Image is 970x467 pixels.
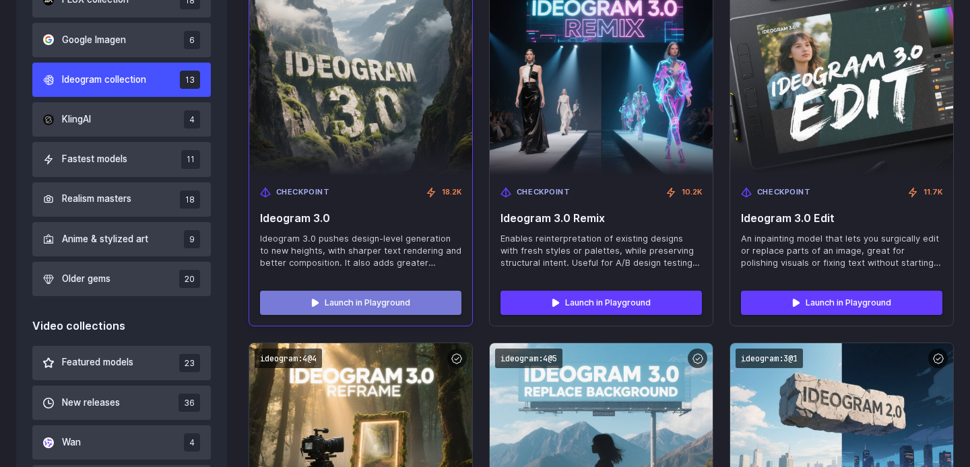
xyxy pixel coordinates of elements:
[62,152,127,167] span: Fastest models
[276,186,330,199] span: Checkpoint
[32,222,211,256] button: Anime & stylized art 9
[741,212,942,225] span: Ideogram 3.0 Edit
[184,230,200,248] span: 9
[184,433,200,452] span: 4
[179,354,200,372] span: 23
[32,182,211,217] button: Realism masters 18
[62,33,126,48] span: Google Imagen
[32,63,211,97] button: Ideogram collection 13
[32,23,211,57] button: Google Imagen 6
[184,31,200,49] span: 6
[62,396,120,410] span: New releases
[184,110,200,129] span: 4
[495,349,562,368] code: ideogram:4@5
[181,150,200,168] span: 11
[736,349,803,368] code: ideogram:3@1
[62,112,91,127] span: KlingAI
[32,318,211,335] div: Video collections
[62,73,146,87] span: Ideogram collection
[62,272,110,287] span: Older gems
[442,186,461,199] span: 18.2K
[62,355,133,370] span: Featured models
[179,394,200,412] span: 36
[682,186,702,199] span: 10.2K
[32,386,211,420] button: New releases 36
[62,232,148,247] span: Anime & stylized art
[260,291,461,315] a: Launch in Playground
[260,233,461,269] span: Ideogram 3.0 pushes design-level generation to new heights, with sharper text rendering and bette...
[180,190,200,209] span: 18
[179,270,200,288] span: 20
[517,186,571,199] span: Checkpoint
[32,142,211,176] button: Fastest models 11
[924,186,942,199] span: 11.7K
[180,71,200,89] span: 13
[260,212,461,225] span: Ideogram 3.0
[255,349,322,368] code: ideogram:4@4
[62,435,81,450] span: Wan
[741,291,942,315] a: Launch in Playground
[32,425,211,460] button: Wan 4
[32,262,211,296] button: Older gems 20
[757,186,811,199] span: Checkpoint
[500,291,702,315] a: Launch in Playground
[500,233,702,269] span: Enables reinterpretation of existing designs with fresh styles or palettes, while preserving stru...
[500,212,702,225] span: Ideogram 3.0 Remix
[32,102,211,137] button: KlingAI 4
[741,233,942,269] span: An inpainting model that lets you surgically edit or replace parts of an image, great for polishi...
[62,192,131,207] span: Realism masters
[32,346,211,380] button: Featured models 23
